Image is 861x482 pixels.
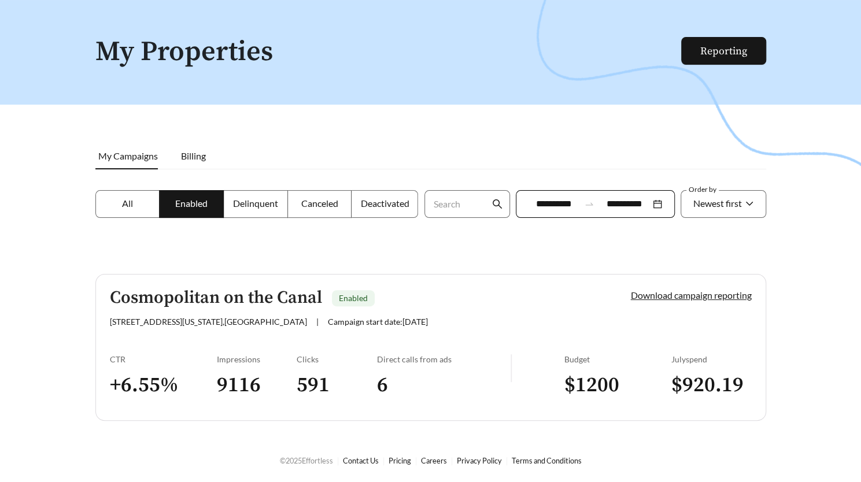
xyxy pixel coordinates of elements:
[181,150,206,161] span: Billing
[631,290,752,301] a: Download campaign reporting
[693,198,742,209] span: Newest first
[98,150,158,161] span: My Campaigns
[671,354,752,364] div: July spend
[110,372,217,398] h3: + 6.55 %
[339,293,368,303] span: Enabled
[377,354,511,364] div: Direct calls from ads
[681,37,766,65] button: Reporting
[316,317,319,327] span: |
[217,372,297,398] h3: 9116
[511,354,512,382] img: line
[564,372,671,398] h3: $ 1200
[492,199,502,209] span: search
[360,198,409,209] span: Deactivated
[564,354,671,364] div: Budget
[328,317,428,327] span: Campaign start date: [DATE]
[301,198,338,209] span: Canceled
[110,288,322,307] h5: Cosmopolitan on the Canal
[217,354,297,364] div: Impressions
[297,372,377,398] h3: 591
[584,199,594,209] span: swap-right
[95,274,766,421] a: Cosmopolitan on the CanalEnabled[STREET_ADDRESS][US_STATE],[GEOGRAPHIC_DATA]|Campaign start date:...
[110,354,217,364] div: CTR
[700,45,747,58] a: Reporting
[584,199,594,209] span: to
[297,354,377,364] div: Clicks
[110,317,307,327] span: [STREET_ADDRESS][US_STATE] , [GEOGRAPHIC_DATA]
[175,198,208,209] span: Enabled
[377,372,511,398] h3: 6
[95,37,682,68] h1: My Properties
[233,198,278,209] span: Delinquent
[671,372,752,398] h3: $ 920.19
[122,198,133,209] span: All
